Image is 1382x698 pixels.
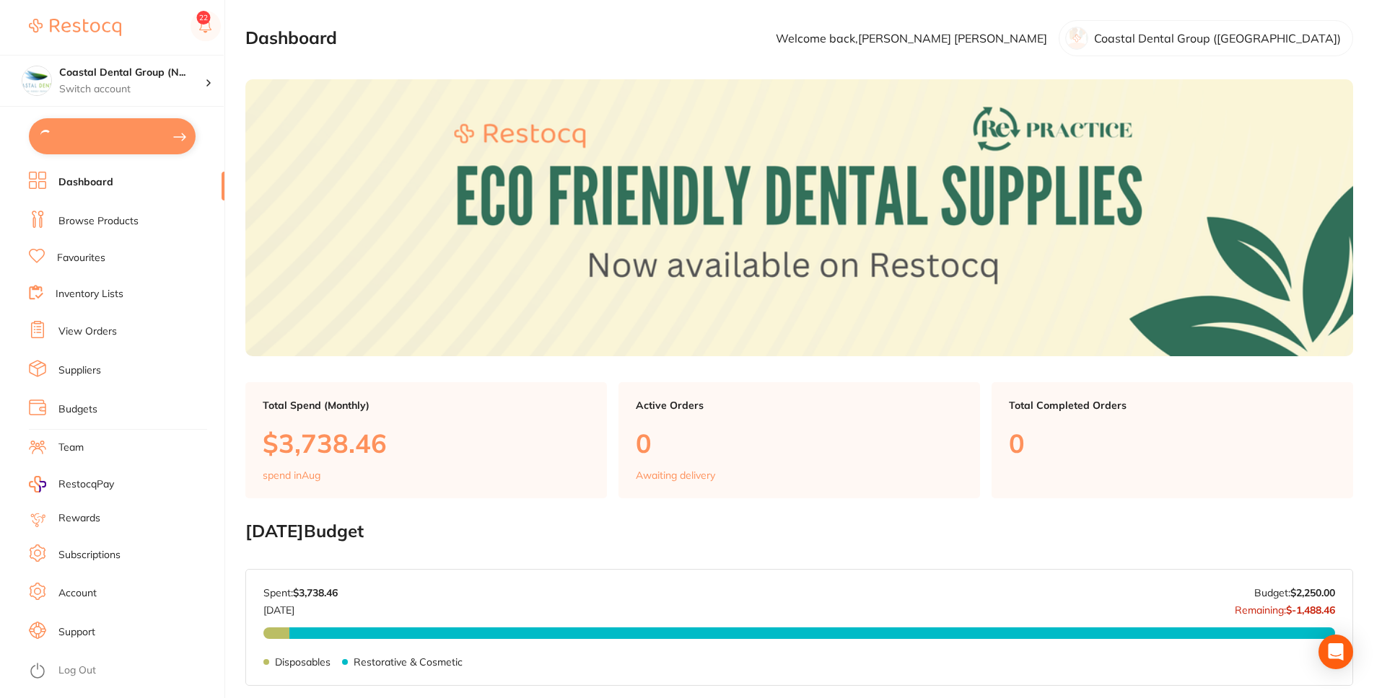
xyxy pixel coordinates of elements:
a: RestocqPay [29,476,114,492]
p: Remaining: [1235,598,1335,616]
p: Restorative & Cosmetic [354,656,463,668]
img: RestocqPay [29,476,46,492]
p: Total Completed Orders [1009,399,1336,411]
p: 0 [1009,428,1336,458]
a: Budgets [58,402,97,417]
a: Subscriptions [58,548,121,562]
a: Total Completed Orders0 [992,382,1353,499]
p: Budget: [1254,587,1335,598]
h2: Dashboard [245,28,337,48]
p: [DATE] [263,598,338,616]
p: Switch account [59,82,205,97]
div: Open Intercom Messenger [1318,635,1353,669]
p: 0 [636,428,963,458]
strong: $3,738.46 [293,586,338,599]
a: Dashboard [58,175,113,190]
p: Coastal Dental Group ([GEOGRAPHIC_DATA]) [1094,32,1341,45]
a: Browse Products [58,214,139,229]
img: Coastal Dental Group (Newcastle) [22,66,51,95]
p: Disposables [275,656,331,668]
img: Restocq Logo [29,19,121,36]
h2: [DATE] Budget [245,521,1353,542]
strong: $2,250.00 [1290,586,1335,599]
a: Support [58,625,95,640]
a: Rewards [58,511,100,526]
a: Favourites [57,251,105,265]
strong: $-1,488.46 [1286,604,1335,617]
p: Spent: [263,587,338,598]
a: Account [58,586,97,601]
a: View Orders [58,324,117,339]
a: Team [58,441,84,455]
a: Inventory Lists [56,287,123,301]
a: Total Spend (Monthly)$3,738.46spend inAug [245,382,607,499]
button: Log Out [29,660,220,683]
img: Dashboard [245,79,1353,356]
a: Active Orders0Awaiting delivery [618,382,980,499]
p: Welcome back, [PERSON_NAME] [PERSON_NAME] [776,32,1047,45]
p: Total Spend (Monthly) [263,399,590,411]
p: $3,738.46 [263,428,590,458]
a: Log Out [58,663,96,678]
p: Awaiting delivery [636,469,715,481]
a: Restocq Logo [29,11,121,44]
span: RestocqPay [58,477,114,492]
h4: Coastal Dental Group (Newcastle) [59,66,205,80]
p: Active Orders [636,399,963,411]
p: spend in Aug [263,469,320,481]
a: Suppliers [58,363,101,378]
